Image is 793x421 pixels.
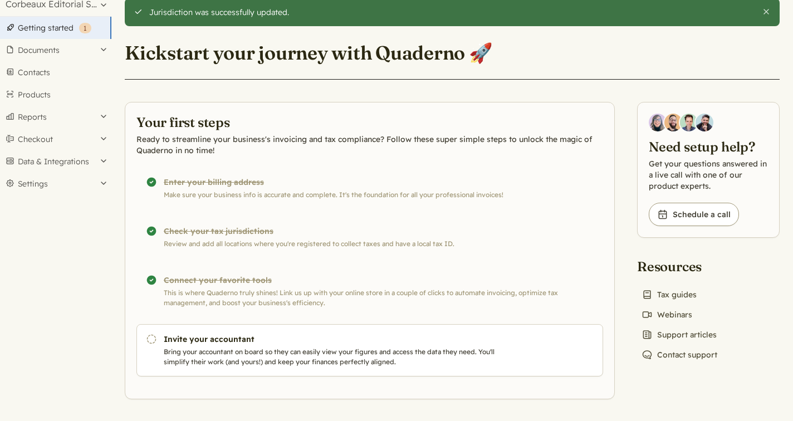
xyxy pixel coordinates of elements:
h3: Invite your accountant [164,334,519,345]
div: Jurisdiction was successfully updated. [149,7,753,17]
a: Invite your accountant Bring your accountant on board so they can easily view your figures and ac... [136,324,603,376]
h2: Need setup help? [649,138,768,156]
a: Webinars [637,307,697,322]
a: Tax guides [637,287,701,302]
img: Jairo Fumero, Account Executive at Quaderno [664,114,682,131]
p: Bring your accountant on board so they can easily view your figures and access the data they need... [164,347,519,367]
img: Javier Rubio, DevRel at Quaderno [696,114,713,131]
a: Contact support [637,347,722,363]
img: Diana Carrasco, Account Executive at Quaderno [649,114,667,131]
h2: Your first steps [136,114,603,131]
p: Ready to streamline your business's invoicing and tax compliance? Follow these super simple steps... [136,134,603,156]
button: Close this alert [762,7,771,16]
span: 1 [84,24,87,32]
img: Ivo Oltmans, Business Developer at Quaderno [680,114,698,131]
h2: Resources [637,258,722,276]
a: Schedule a call [649,203,739,226]
a: Support articles [637,327,721,342]
h1: Kickstart your journey with Quaderno 🚀 [125,41,493,65]
p: Get your questions answered in a live call with one of our product experts. [649,158,768,192]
